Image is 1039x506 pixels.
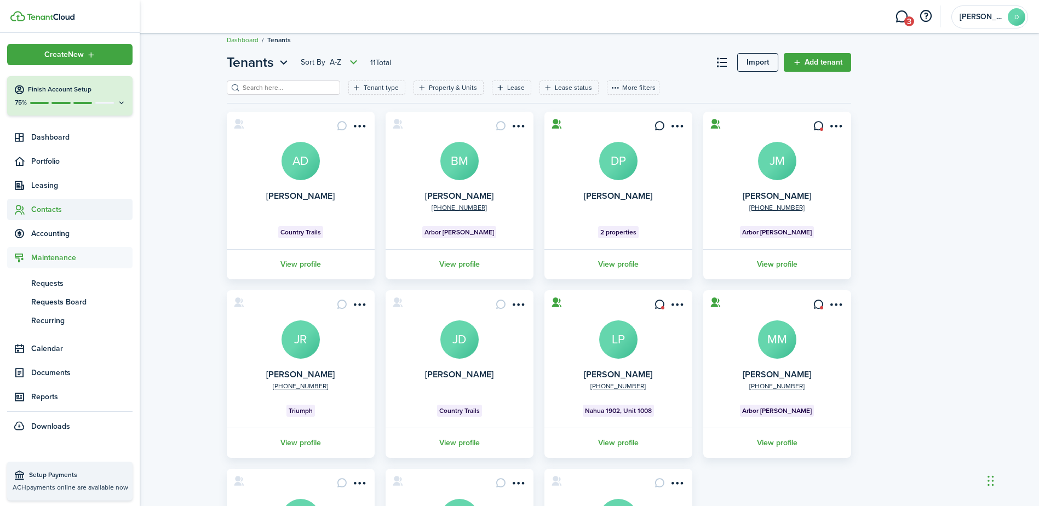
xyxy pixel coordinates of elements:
span: Documents [31,367,133,378]
button: Open menu [827,299,845,314]
a: Import [737,53,778,72]
span: Setup Payments [29,470,127,481]
a: View profile [702,428,853,458]
a: DP [599,142,638,180]
span: 2 properties [600,227,636,237]
a: Messaging [891,3,912,31]
avatar-text: JR [282,320,320,359]
span: Reports [31,391,133,403]
button: Open menu [668,120,686,135]
img: TenantCloud [27,14,74,20]
a: [PHONE_NUMBER] [432,203,487,212]
span: Requests Board [31,296,133,308]
a: View profile [225,428,376,458]
span: Arbor [PERSON_NAME] [742,406,812,416]
button: Open menu [351,299,368,314]
filter-tag-label: Property & Units [429,83,477,93]
filter-tag-label: Lease [507,83,525,93]
span: Create New [44,51,84,59]
filter-tag-label: Lease status [555,83,592,93]
button: Open menu [351,478,368,492]
button: Tenants [227,53,291,72]
span: Country Trails [439,406,480,416]
button: Open menu [509,299,527,314]
span: Calendar [31,343,133,354]
a: [PERSON_NAME] [743,368,811,381]
span: A-Z [330,57,341,68]
a: Reports [7,386,133,407]
a: [PERSON_NAME] [266,189,335,202]
a: JM [758,142,796,180]
a: Requests [7,274,133,292]
a: Add tenant [784,53,851,72]
a: View profile [543,428,694,458]
span: Triumph [289,406,313,416]
a: LP [599,320,638,359]
a: Recurring [7,311,133,330]
h4: Finish Account Setup [28,85,126,94]
a: Requests Board [7,292,133,311]
filter-tag: Open filter [414,81,484,95]
button: Open menu [668,478,686,492]
a: Dashboard [7,127,133,148]
a: [PERSON_NAME] [743,189,811,202]
img: TenantCloud [10,11,25,21]
div: Drag [988,464,994,497]
button: Finish Account Setup75% [7,76,133,116]
a: BM [440,142,479,180]
button: Open menu [509,120,527,135]
span: Requests [31,278,133,289]
filter-tag: Open filter [492,81,531,95]
filter-tag: Open filter [348,81,405,95]
a: [PERSON_NAME] [425,189,493,202]
button: Open resource center [916,7,935,26]
a: View profile [702,249,853,279]
span: Nahua 1902, Unit 1008 [585,406,652,416]
span: payments online are available now [26,482,128,492]
span: Downloads [31,421,70,432]
filter-tag: Open filter [539,81,599,95]
span: Portfolio [31,156,133,167]
button: Open menu [227,53,291,72]
button: Open menu [509,478,527,492]
span: Leasing [31,180,133,191]
span: Arbor [PERSON_NAME] [742,227,812,237]
p: 75% [14,98,27,107]
avatar-text: D [1008,8,1025,26]
a: [PHONE_NUMBER] [590,381,646,391]
input: Search here... [240,83,336,93]
button: Open menu [351,120,368,135]
span: Country Trails [280,227,321,237]
a: Setup PaymentsACHpayments online are available now [7,462,133,501]
a: View profile [225,249,376,279]
span: Accounting [31,228,133,239]
span: Tenants [227,53,274,72]
a: [PHONE_NUMBER] [749,203,805,212]
a: AD [282,142,320,180]
a: JD [440,320,479,359]
a: [PHONE_NUMBER] [273,381,328,391]
button: Open menu [7,44,133,65]
header-page-total: 11 Total [370,57,391,68]
button: Open menu [827,120,845,135]
button: More filters [607,81,659,95]
a: Dashboard [227,35,259,45]
span: David [960,13,1003,21]
a: [PERSON_NAME] [425,368,493,381]
span: Sort by [301,57,330,68]
button: Open menu [301,56,360,69]
div: Chat Widget [857,388,1039,506]
span: Tenants [267,35,291,45]
span: Recurring [31,315,133,326]
button: Sort byA-Z [301,56,360,69]
a: MM [758,320,796,359]
a: [PERSON_NAME] [584,189,652,202]
button: Open menu [668,299,686,314]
